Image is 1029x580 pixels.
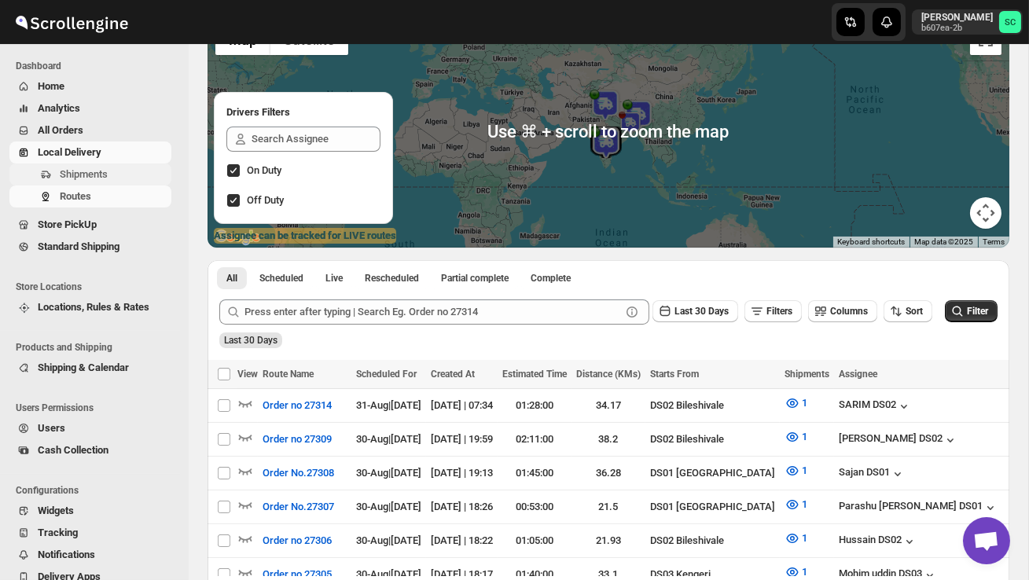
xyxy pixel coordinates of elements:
[253,528,341,553] button: Order no 27306
[253,427,341,452] button: Order no 27309
[441,272,509,284] span: Partial complete
[652,300,738,322] button: Last 30 Days
[650,431,775,447] div: DS02 Bileshivale
[263,369,314,380] span: Route Name
[356,501,421,512] span: 30-Aug | [DATE]
[356,568,421,580] span: 30-Aug | [DATE]
[263,533,332,549] span: Order no 27306
[431,465,493,481] div: [DATE] | 19:13
[38,362,129,373] span: Shipping & Calendar
[802,397,807,409] span: 1
[38,218,97,230] span: Store PickUp
[38,301,149,313] span: Locations, Rules & Rates
[839,432,958,448] button: [PERSON_NAME] DS02
[967,306,988,317] span: Filter
[884,300,932,322] button: Sort
[356,369,417,380] span: Scheduled For
[224,335,277,346] span: Last 30 Days
[13,2,130,42] img: ScrollEngine
[16,484,178,497] span: Configurations
[9,500,171,522] button: Widgets
[674,306,729,317] span: Last 30 Days
[963,517,1010,564] a: Open chat
[38,80,64,92] span: Home
[431,499,493,515] div: [DATE] | 18:26
[253,494,344,519] button: Order No.27307
[16,341,178,354] span: Products and Shipping
[576,369,641,380] span: Distance (KMs)
[9,439,171,461] button: Cash Collection
[259,272,303,284] span: Scheduled
[744,300,802,322] button: Filters
[9,119,171,141] button: All Orders
[9,97,171,119] button: Analytics
[431,369,475,380] span: Created At
[431,431,493,447] div: [DATE] | 19:59
[576,533,641,549] div: 21.93
[650,499,775,515] div: DS01 [GEOGRAPHIC_DATA]
[531,272,571,284] span: Complete
[356,433,421,445] span: 30-Aug | [DATE]
[365,272,419,284] span: Rescheduled
[9,522,171,544] button: Tracking
[785,369,829,380] span: Shipments
[16,60,178,72] span: Dashboard
[38,549,95,560] span: Notifications
[60,168,108,180] span: Shipments
[576,398,641,413] div: 34.17
[16,281,178,293] span: Store Locations
[60,190,91,202] span: Routes
[650,398,775,413] div: DS02 Bileshivale
[576,465,641,481] div: 36.28
[252,127,380,152] input: Search Assignee
[839,500,998,516] button: Parashu [PERSON_NAME] DS01
[576,431,641,447] div: 38.2
[247,194,284,206] span: Off Duty
[325,272,343,284] span: Live
[263,398,332,413] span: Order no 27314
[921,24,993,33] p: b607ea-2b
[38,124,83,136] span: All Orders
[650,533,775,549] div: DS02 Bileshivale
[802,498,807,510] span: 1
[226,105,380,120] h2: Drivers Filters
[837,237,905,248] button: Keyboard shortcuts
[914,237,973,246] span: Map data ©2025
[839,398,912,414] div: SARIM DS02
[999,11,1021,33] span: Sanjay chetri
[211,227,263,248] a: Open this area in Google Maps (opens a new window)
[775,526,817,551] button: 1
[263,465,334,481] span: Order No.27308
[802,566,807,578] span: 1
[502,465,567,481] div: 01:45:00
[839,466,906,482] button: Sajan DS01
[802,431,807,442] span: 1
[839,534,917,549] button: Hussain DS02
[226,272,237,284] span: All
[802,464,807,476] span: 1
[9,185,171,207] button: Routes
[775,458,817,483] button: 1
[775,391,817,416] button: 1
[9,357,171,379] button: Shipping & Calendar
[263,499,334,515] span: Order No.27307
[576,499,641,515] div: 21.5
[802,532,807,544] span: 1
[775,492,817,517] button: 1
[9,417,171,439] button: Users
[9,544,171,566] button: Notifications
[16,402,178,414] span: Users Permissions
[1005,17,1016,28] text: SC
[906,306,923,317] span: Sort
[502,369,567,380] span: Estimated Time
[244,299,621,325] input: Press enter after typing | Search Eg. Order no 27314
[502,499,567,515] div: 00:53:00
[247,164,281,176] span: On Duty
[502,533,567,549] div: 01:05:00
[9,296,171,318] button: Locations, Rules & Rates
[9,163,171,185] button: Shipments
